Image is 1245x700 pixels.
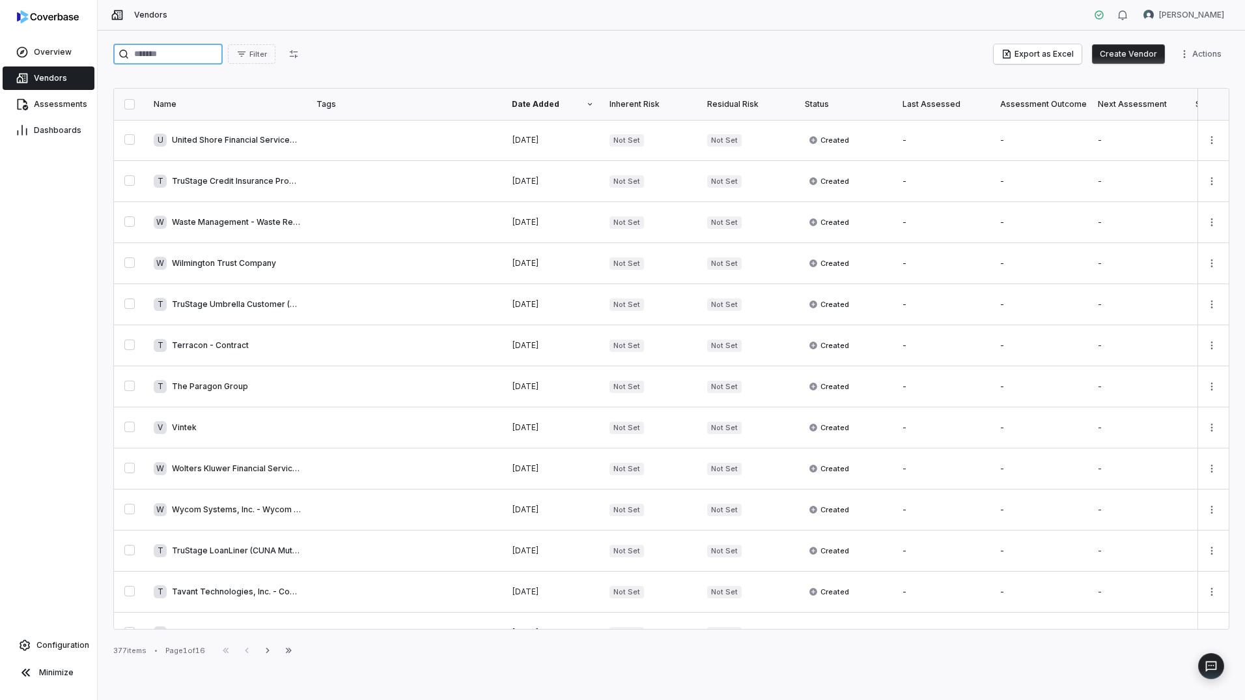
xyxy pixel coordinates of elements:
[165,646,205,656] div: Page 1 of 16
[992,161,1090,202] td: -
[707,463,742,475] span: Not Set
[34,47,72,57] span: Overview
[1090,120,1188,161] td: -
[512,135,539,145] span: [DATE]
[228,44,275,64] button: Filter
[36,640,89,650] span: Configuration
[249,50,267,59] span: Filter
[1090,284,1188,325] td: -
[1175,44,1229,64] button: More actions
[895,325,992,366] td: -
[707,299,742,311] span: Not Set
[809,258,849,269] span: Created
[809,587,849,597] span: Created
[512,381,539,391] span: [DATE]
[609,175,644,188] span: Not Set
[609,422,644,434] span: Not Set
[1143,10,1154,20] img: Bonnie Guidry avatar
[1201,459,1222,478] button: More actions
[809,135,849,145] span: Created
[1201,212,1222,232] button: More actions
[895,120,992,161] td: -
[1090,531,1188,572] td: -
[992,366,1090,407] td: -
[512,99,594,109] div: Date Added
[994,44,1082,64] button: Export as Excel
[707,422,742,434] span: Not Set
[1201,171,1222,191] button: More actions
[895,489,992,531] td: -
[1201,254,1222,273] button: More actions
[154,646,158,655] div: •
[3,40,94,64] a: Overview
[992,120,1090,161] td: -
[707,216,742,229] span: Not Set
[316,99,496,109] div: Tags
[895,284,992,325] td: -
[895,202,992,243] td: -
[512,176,539,186] span: [DATE]
[895,572,992,613] td: -
[512,463,539,473] span: [DATE]
[512,340,539,350] span: [DATE]
[512,299,539,309] span: [DATE]
[34,125,81,136] span: Dashboards
[34,99,87,109] span: Assessments
[992,284,1090,325] td: -
[512,217,539,227] span: [DATE]
[895,366,992,407] td: -
[707,586,742,598] span: Not Set
[1090,161,1188,202] td: -
[609,463,644,475] span: Not Set
[609,299,644,311] span: Not Set
[113,646,147,656] div: 377 items
[609,257,644,270] span: Not Set
[707,340,742,352] span: Not Set
[809,299,849,310] span: Created
[809,628,849,638] span: Created
[154,99,301,109] div: Name
[609,627,644,639] span: Not Set
[707,504,742,516] span: Not Set
[1090,202,1188,243] td: -
[1090,407,1188,448] td: -
[809,217,849,227] span: Created
[609,99,692,109] div: Inherent Risk
[1090,572,1188,613] td: -
[809,381,849,392] span: Created
[512,258,539,268] span: [DATE]
[895,448,992,489] td: -
[895,407,992,448] td: -
[1090,448,1188,489] td: -
[39,667,74,678] span: Minimize
[512,587,539,596] span: [DATE]
[512,628,539,637] span: [DATE]
[707,99,789,109] div: Residual Risk
[809,176,849,186] span: Created
[1201,623,1222,643] button: More actions
[512,504,539,514] span: [DATE]
[1201,295,1222,314] button: More actions
[895,531,992,572] td: -
[992,202,1090,243] td: -
[1090,325,1188,366] td: -
[1090,366,1188,407] td: -
[707,134,742,147] span: Not Set
[707,257,742,270] span: Not Set
[1092,44,1165,64] button: Create Vendor
[902,99,985,109] div: Last Assessed
[809,546,849,556] span: Created
[992,325,1090,366] td: -
[809,340,849,351] span: Created
[707,381,742,393] span: Not Set
[609,134,644,147] span: Not Set
[809,504,849,515] span: Created
[1201,336,1222,355] button: More actions
[609,504,644,516] span: Not Set
[17,10,79,23] img: Coverbase logo
[609,545,644,557] span: Not Set
[1201,541,1222,561] button: More actions
[5,660,92,686] button: Minimize
[1098,99,1180,109] div: Next Assessment
[1000,99,1082,109] div: Assessment Outcome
